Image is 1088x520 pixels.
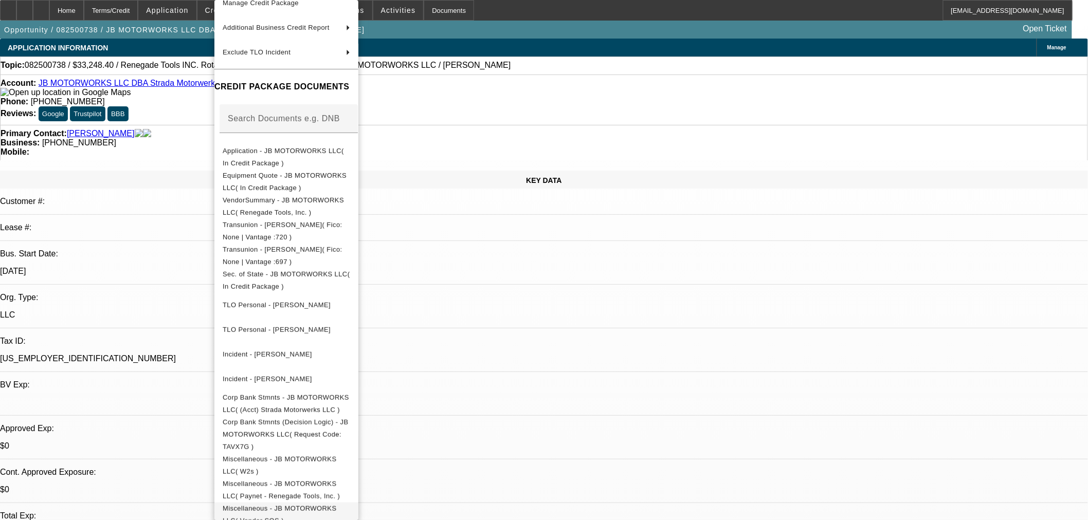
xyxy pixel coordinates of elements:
button: VendorSummary - JB MOTORWORKS LLC( Renegade Tools, Inc. ) [214,194,358,219]
button: Incident - Thomas, Bryan [214,342,358,367]
button: Miscellaneous - JB MOTORWORKS LLC( Paynet - Renegade Tools, Inc. ) [214,478,358,503]
span: Additional Business Credit Report [223,24,330,31]
button: Transunion - Napper, Jacob( Fico: None | Vantage :697 ) [214,244,358,268]
button: Corp Bank Stmnts (Decision Logic) - JB MOTORWORKS LLC( Request Code: TAVX7G ) [214,416,358,453]
span: Application - JB MOTORWORKS LLC( In Credit Package ) [223,147,344,167]
span: Corp Bank Stmnts - JB MOTORWORKS LLC( (Acct) Strada Motorwerks LLC ) [223,394,349,414]
span: Incident - [PERSON_NAME] [223,350,312,358]
span: Miscellaneous - JB MOTORWORKS LLC( Paynet - Renegade Tools, Inc. ) [223,480,340,500]
button: Sec. of State - JB MOTORWORKS LLC( In Credit Package ) [214,268,358,293]
button: Equipment Quote - JB MOTORWORKS LLC( In Credit Package ) [214,170,358,194]
button: Corp Bank Stmnts - JB MOTORWORKS LLC( (Acct) Strada Motorwerks LLC ) [214,392,358,416]
span: VendorSummary - JB MOTORWORKS LLC( Renegade Tools, Inc. ) [223,196,344,216]
mat-label: Search Documents e.g. DNB [228,114,340,123]
span: Exclude TLO Incident [223,48,291,56]
span: Transunion - [PERSON_NAME]( Fico: None | Vantage :720 ) [223,221,342,241]
span: Sec. of State - JB MOTORWORKS LLC( In Credit Package ) [223,270,350,290]
button: Application - JB MOTORWORKS LLC( In Credit Package ) [214,145,358,170]
button: TLO Personal - Napper, Jacob [214,293,358,318]
button: Incident - Napper, Jacob [214,367,358,392]
h4: CREDIT PACKAGE DOCUMENTS [214,81,358,93]
span: TLO Personal - [PERSON_NAME] [223,326,331,333]
button: TLO Personal - Thomas, Bryan [214,318,358,342]
span: Miscellaneous - JB MOTORWORKS LLC( W2s ) [223,455,337,475]
span: Transunion - [PERSON_NAME]( Fico: None | Vantage :697 ) [223,246,342,266]
span: Incident - [PERSON_NAME] [223,375,312,383]
span: Equipment Quote - JB MOTORWORKS LLC( In Credit Package ) [223,172,347,192]
button: Transunion - Thomas, Bryan( Fico: None | Vantage :720 ) [214,219,358,244]
span: Corp Bank Stmnts (Decision Logic) - JB MOTORWORKS LLC( Request Code: TAVX7G ) [223,418,348,451]
button: Miscellaneous - JB MOTORWORKS LLC( W2s ) [214,453,358,478]
span: TLO Personal - [PERSON_NAME] [223,301,331,309]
